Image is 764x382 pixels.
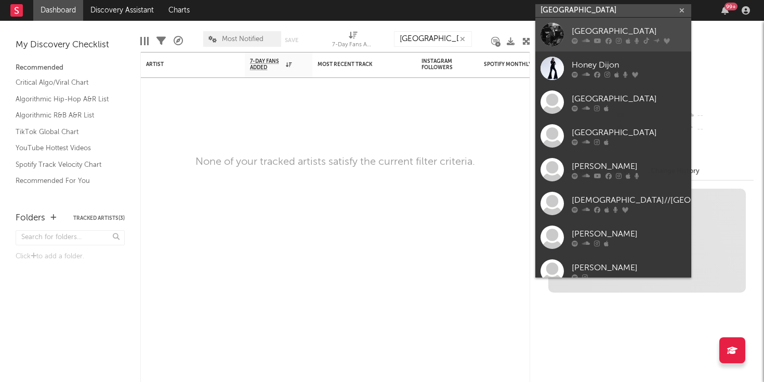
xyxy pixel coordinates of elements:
div: 7-Day Fans Added (7-Day Fans Added) [332,26,374,56]
button: Save [285,37,298,43]
div: -- [684,109,754,123]
a: YouTube Hottest Videos [16,142,114,154]
a: [PERSON_NAME] [535,254,691,288]
button: 99+ [721,6,729,15]
div: Instagram Followers [421,58,458,71]
a: Algorithmic R&B A&R List [16,110,114,121]
button: Tracked Artists(3) [73,216,125,221]
div: [GEOGRAPHIC_DATA] [572,93,686,105]
div: [PERSON_NAME] [572,160,686,173]
a: Recommended For You [16,175,114,187]
div: [PERSON_NAME] [572,261,686,274]
div: None of your tracked artists satisfy the current filter criteria. [195,156,475,168]
a: Honey Dijon [535,51,691,85]
div: Recommended [16,62,125,74]
div: Edit Columns [140,26,149,56]
div: Click to add a folder. [16,251,125,263]
div: Spotify Monthly Listeners [484,61,562,68]
a: [PERSON_NAME] [535,220,691,254]
div: Folders [16,212,45,225]
input: Search for folders... [16,230,125,245]
span: Most Notified [222,36,264,43]
input: Search for artists [535,4,691,17]
a: [GEOGRAPHIC_DATA] [535,85,691,119]
a: TikTok Global Chart [16,126,114,138]
div: [GEOGRAPHIC_DATA] [572,25,686,37]
span: 7-Day Fans Added [250,58,283,71]
div: -- [684,123,754,136]
a: [PERSON_NAME] [535,153,691,187]
a: [DEMOGRAPHIC_DATA]//[GEOGRAPHIC_DATA] [535,187,691,220]
div: Filters [156,26,166,56]
div: My Discovery Checklist [16,39,125,51]
div: Honey Dijon [572,59,686,71]
a: Spotify Track Velocity Chart [16,159,114,170]
div: 99 + [725,3,737,10]
a: [GEOGRAPHIC_DATA] [535,18,691,51]
a: [GEOGRAPHIC_DATA] [535,119,691,153]
a: Critical Algo/Viral Chart [16,77,114,88]
div: Most Recent Track [318,61,396,68]
input: Search... [394,31,472,47]
div: [DEMOGRAPHIC_DATA]//[GEOGRAPHIC_DATA] [572,194,756,206]
div: 7-Day Fans Added (7-Day Fans Added) [332,39,374,51]
div: A&R Pipeline [174,26,183,56]
a: Algorithmic Hip-Hop A&R List [16,94,114,105]
div: [PERSON_NAME] [572,228,686,240]
div: [GEOGRAPHIC_DATA] [572,126,686,139]
div: Artist [146,61,224,68]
